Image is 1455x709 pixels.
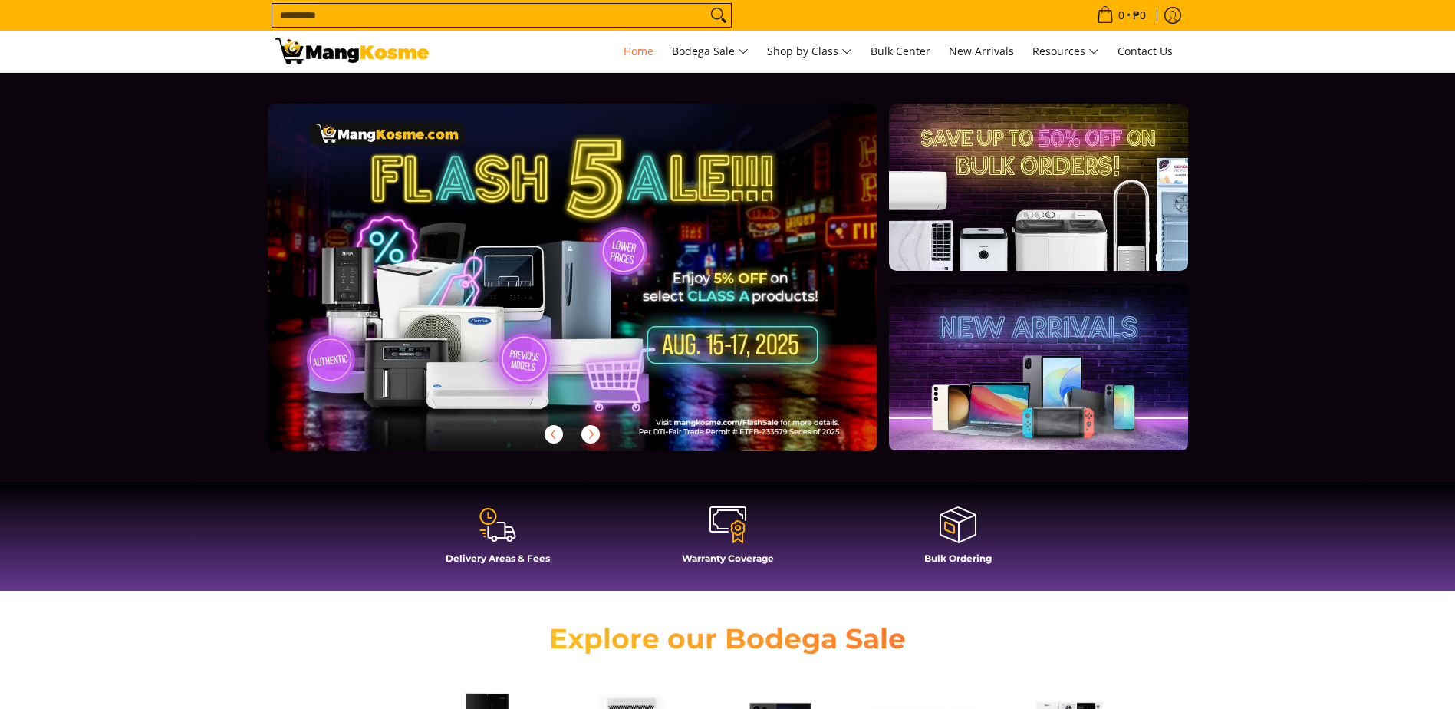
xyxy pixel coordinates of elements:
[863,31,938,72] a: Bulk Center
[390,505,605,575] a: Delivery Areas & Fees
[851,505,1065,575] a: Bulk Ordering
[672,42,749,61] span: Bodega Sale
[275,38,429,64] img: Mang Kosme: Your Home Appliances Warehouse Sale Partner!
[390,552,605,564] h4: Delivery Areas & Fees
[1118,44,1173,58] span: Contact Us
[537,417,571,451] button: Previous
[1092,7,1151,24] span: •
[1131,10,1148,21] span: ₱0
[706,4,731,27] button: Search
[1116,10,1127,21] span: 0
[621,505,835,575] a: Warranty Coverage
[1032,42,1099,61] span: Resources
[1025,31,1107,72] a: Resources
[759,31,860,72] a: Shop by Class
[871,44,930,58] span: Bulk Center
[1110,31,1180,72] a: Contact Us
[621,552,835,564] h4: Warranty Coverage
[941,31,1022,72] a: New Arrivals
[444,31,1180,72] nav: Main Menu
[505,622,950,656] h2: Explore our Bodega Sale
[616,31,661,72] a: Home
[664,31,756,72] a: Bodega Sale
[767,42,852,61] span: Shop by Class
[624,44,653,58] span: Home
[851,552,1065,564] h4: Bulk Ordering
[268,104,927,476] a: More
[574,417,607,451] button: Next
[949,44,1014,58] span: New Arrivals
